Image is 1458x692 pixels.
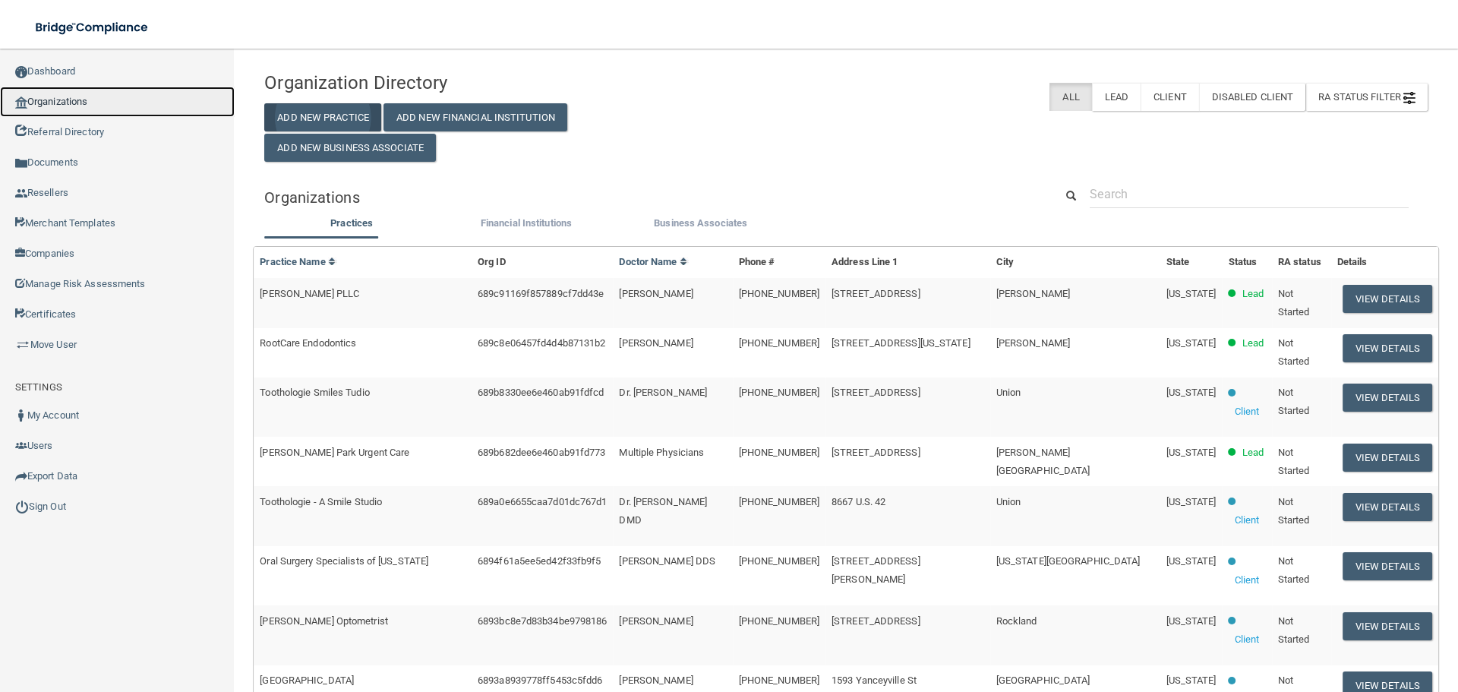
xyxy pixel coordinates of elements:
span: 8667 U.S. 42 [832,496,885,507]
img: ic_power_dark.7ecde6b1.png [15,500,29,513]
th: Status [1223,247,1272,278]
span: [STREET_ADDRESS][PERSON_NAME] [832,555,920,585]
th: Details [1331,247,1438,278]
p: Client [1235,511,1260,529]
span: [US_STATE] [1166,555,1217,567]
input: Search [1090,180,1409,208]
span: [PERSON_NAME] DDS [619,555,715,567]
span: [PERSON_NAME] [619,675,693,686]
span: Not Started [1278,288,1310,318]
li: Financial Institutions [439,214,614,236]
th: State [1160,247,1223,278]
th: Org ID [472,247,613,278]
span: [PHONE_NUMBER] [739,387,819,398]
span: [PHONE_NUMBER] [739,496,819,507]
span: [STREET_ADDRESS] [832,288,920,299]
button: View Details [1343,444,1432,472]
span: [PERSON_NAME] PLLC [260,288,359,299]
span: [PHONE_NUMBER] [739,615,819,627]
span: Dr. [PERSON_NAME] DMD [619,496,707,526]
span: [PERSON_NAME] Park Urgent Care [260,447,409,458]
span: [STREET_ADDRESS] [832,615,920,627]
p: Lead [1242,334,1264,352]
span: [US_STATE] [1166,447,1217,458]
img: ic_dashboard_dark.d01f4a41.png [15,66,27,78]
span: [STREET_ADDRESS] [832,387,920,398]
span: [GEOGRAPHIC_DATA] [260,675,354,686]
span: 1593 Yanceyville St [832,675,917,686]
span: 6893bc8e7d83b34be9798186 [478,615,607,627]
span: 6893a8939778ff5453c5fdd6 [478,675,602,686]
label: Lead [1092,83,1141,111]
th: City [990,247,1160,278]
span: RA Status Filter [1318,91,1415,103]
th: Address Line 1 [825,247,990,278]
img: icon-filter@2x.21656d0b.png [1403,92,1415,104]
span: Toothologie - A Smile Studio [260,496,382,507]
span: 689b682dee6e460ab91fd773 [478,447,605,458]
a: Practice Name [260,256,336,267]
span: 6894f61a5ee5ed42f33fb9f5 [478,555,601,567]
span: [US_STATE] [1166,288,1217,299]
img: ic_user_dark.df1a06c3.png [15,409,27,422]
th: RA status [1272,247,1331,278]
span: Multiple Physicians [619,447,704,458]
p: Client [1235,403,1260,421]
li: Practices [264,214,439,236]
img: icon-users.e205127d.png [15,440,27,452]
p: Client [1235,571,1260,589]
span: Dr. [PERSON_NAME] [619,387,707,398]
span: Not Started [1278,555,1310,585]
button: View Details [1343,493,1432,521]
iframe: Drift Widget Chat Controller [1195,584,1440,645]
span: Union [996,496,1021,507]
label: Practices [272,214,431,232]
img: icon-documents.8dae5593.png [15,157,27,169]
button: Add New Practice [264,103,381,131]
span: Not Started [1278,387,1310,416]
label: Financial Institutions [447,214,606,232]
span: [PERSON_NAME] [996,337,1070,349]
button: Add New Business Associate [264,134,436,162]
span: Financial Institutions [481,217,572,229]
span: [US_STATE] [1166,675,1217,686]
span: [STREET_ADDRESS] [832,447,920,458]
span: RootCare Endodontics [260,337,356,349]
span: [US_STATE] [1166,387,1217,398]
label: SETTINGS [15,378,62,397]
img: briefcase.64adab9b.png [15,337,30,352]
button: View Details [1343,552,1432,580]
span: [PERSON_NAME] Optometrist [260,615,388,627]
span: Union [996,387,1021,398]
span: Business Associates [654,217,747,229]
span: [PERSON_NAME][GEOGRAPHIC_DATA] [996,447,1090,476]
img: icon-export.b9366987.png [15,470,27,482]
span: [PHONE_NUMBER] [739,555,819,567]
span: Not Started [1278,447,1310,476]
span: [PHONE_NUMBER] [739,337,819,349]
button: Add New Financial Institution [383,103,567,131]
label: Disabled Client [1199,83,1306,111]
button: View Details [1343,384,1432,412]
img: organization-icon.f8decf85.png [15,96,27,109]
span: [PERSON_NAME] [619,337,693,349]
span: [GEOGRAPHIC_DATA] [996,675,1090,686]
span: 689a0e6655caa7d01dc767d1 [478,496,607,507]
label: Client [1141,83,1199,111]
span: Practices [330,217,373,229]
span: 689b8330ee6e460ab91fdfcd [478,387,604,398]
button: View Details [1343,285,1432,313]
span: Not Started [1278,337,1310,367]
th: Phone # [733,247,825,278]
label: All [1049,83,1091,111]
span: [PHONE_NUMBER] [739,288,819,299]
span: Oral Surgery Specialists of [US_STATE] [260,555,428,567]
span: [US_STATE] [1166,615,1217,627]
p: Lead [1242,285,1264,303]
span: Not Started [1278,496,1310,526]
label: Business Associates [621,214,781,232]
img: ic_reseller.de258add.png [15,188,27,200]
h5: Organizations [264,189,1032,206]
span: [US_STATE] [1166,496,1217,507]
span: [PHONE_NUMBER] [739,447,819,458]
